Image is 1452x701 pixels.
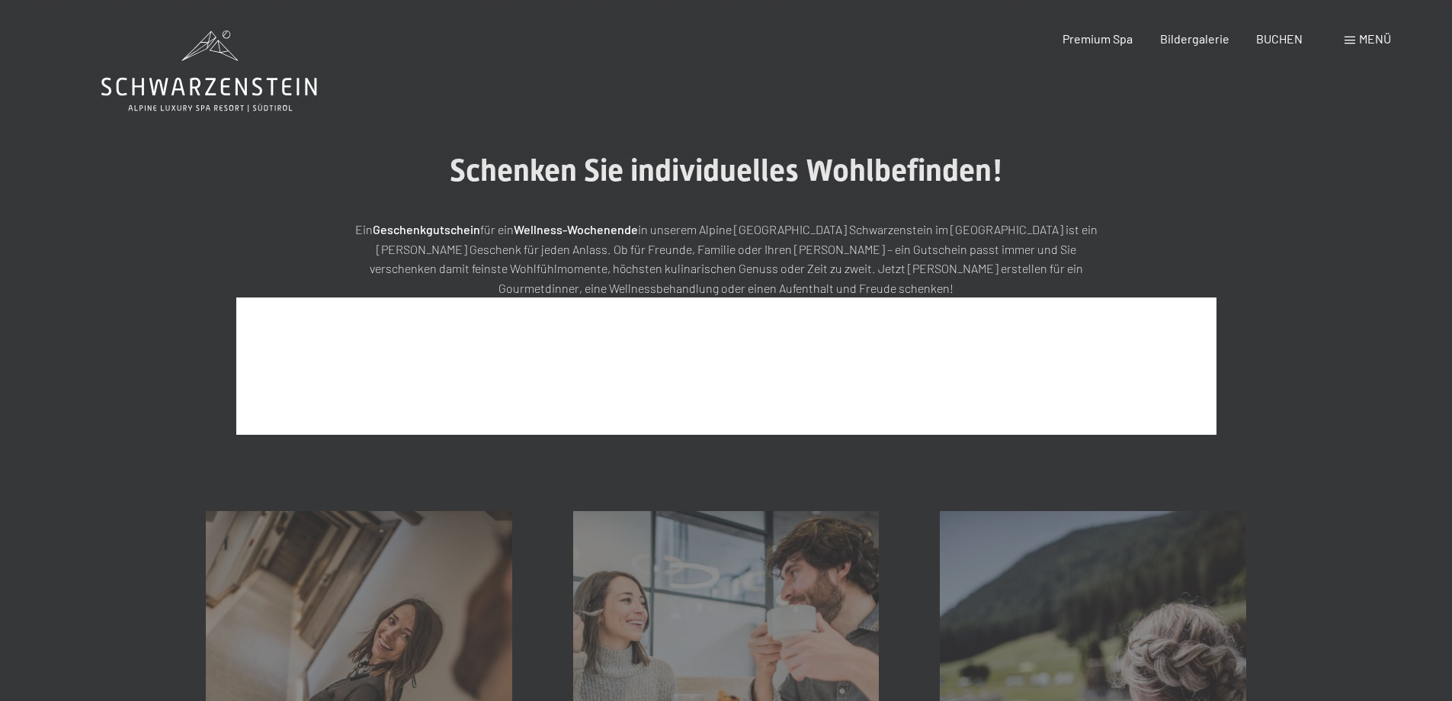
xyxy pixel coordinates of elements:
[1359,31,1391,46] span: Menü
[1063,31,1133,46] a: Premium Spa
[1256,31,1303,46] a: BUCHEN
[345,220,1107,297] p: Ein für ein in unserem Alpine [GEOGRAPHIC_DATA] Schwarzenstein im [GEOGRAPHIC_DATA] ist ein [PERS...
[450,153,1003,188] span: Schenken Sie individuelles Wohlbefinden!
[373,222,480,236] strong: Geschenkgutschein
[1160,31,1229,46] a: Bildergalerie
[514,222,638,236] strong: Wellness-Wochenende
